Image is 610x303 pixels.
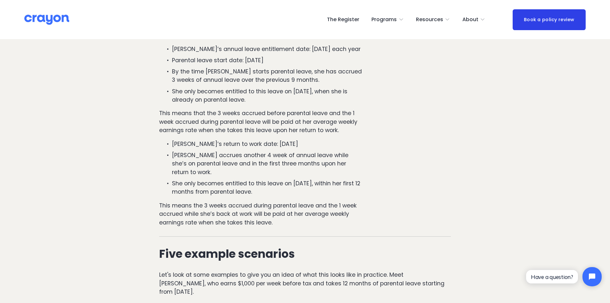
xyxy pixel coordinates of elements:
a: folder dropdown [462,14,485,25]
a: folder dropdown [416,14,450,25]
p: [PERSON_NAME]’s return to work date: [DATE] [172,140,363,148]
p: This means that the 3 weeks accrued before parental leave and the 1 week accrued during parental ... [159,109,363,134]
span: Resources [416,15,443,24]
a: folder dropdown [371,14,404,25]
iframe: Tidio Chat [521,262,607,292]
p: She only becomes entitled to this leave on [DATE], within her first 12 months from parental leave. [172,179,363,196]
p: Parental leave start date: [DATE] [172,56,363,64]
p: [PERSON_NAME]’s annual leave entitlement date: [DATE] each year [172,45,363,53]
span: About [462,15,478,24]
img: Crayon [24,14,69,25]
p: Let's look at some examples to give you an idea of what this looks like in practice. Meet [PERSON... [159,271,451,296]
p: This means the 3 weeks accrued during parental leave and the 1 week accrued while she’s back at w... [159,201,363,227]
p: She only becomes entitled to this leave on [DATE], when she is already on parental leave. [172,87,363,104]
a: Book a policy review [513,9,586,30]
p: By the time [PERSON_NAME] starts parental leave, she has accrued 3 weeks of annual leave over the... [172,67,363,84]
span: Programs [371,15,397,24]
strong: Five example scenarios [159,246,295,262]
a: The Register [327,14,359,25]
div: How parental leaves and entitlement dates interact [159,23,451,236]
p: [PERSON_NAME] accrues another 4 week of annual leave while she’s on parental leave and in the fir... [172,151,363,176]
